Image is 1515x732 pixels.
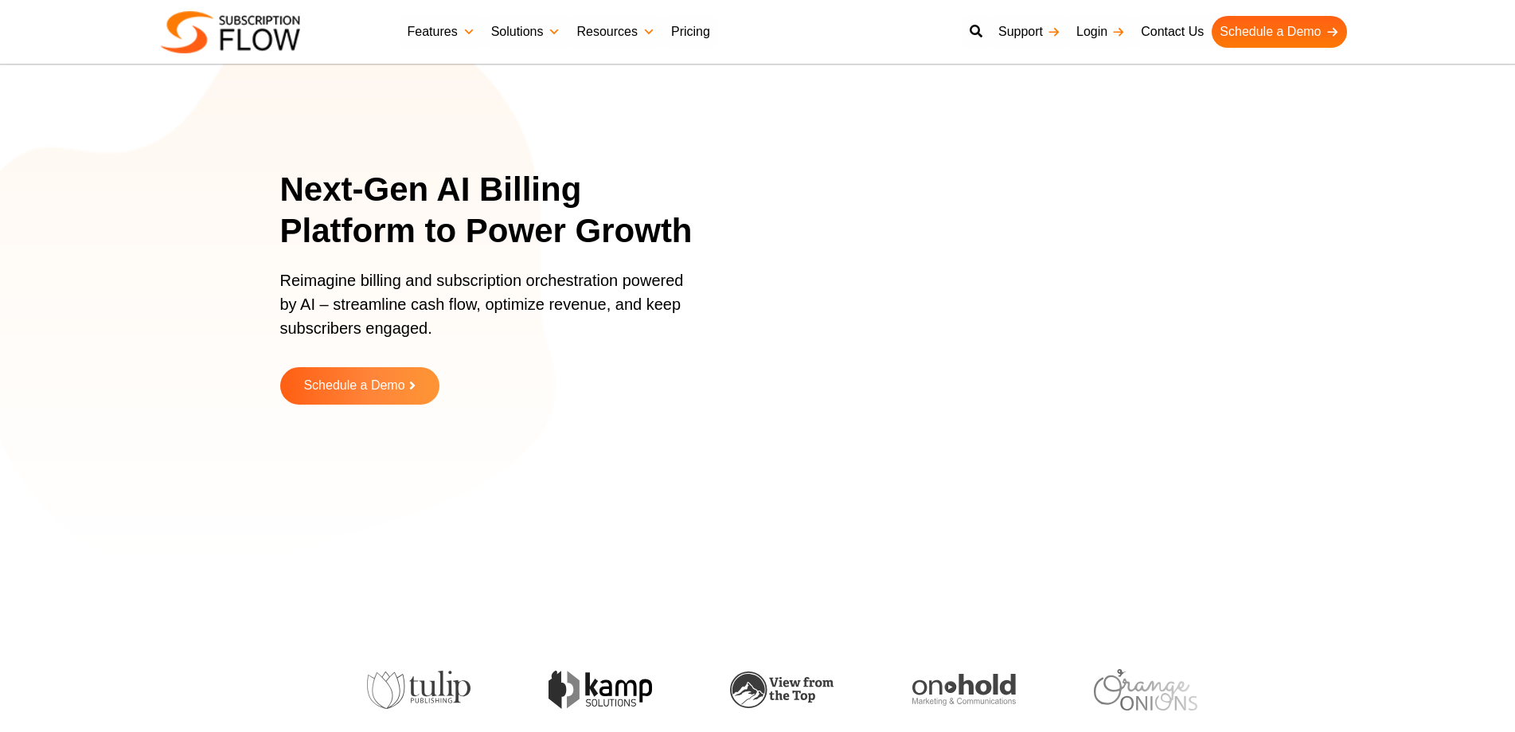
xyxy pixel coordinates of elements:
a: Schedule a Demo [280,367,439,405]
p: Reimagine billing and subscription orchestration powered by AI – streamline cash flow, optimize r... [280,268,694,356]
span: Schedule a Demo [303,379,404,393]
img: onhold-marketing [912,674,1016,706]
a: Resources [568,16,662,48]
a: Solutions [483,16,569,48]
img: kamp-solution [549,671,652,708]
img: Subscriptionflow [161,11,300,53]
a: Features [400,16,483,48]
a: Support [990,16,1068,48]
a: Contact Us [1133,16,1212,48]
img: orange-onions [1094,669,1197,710]
img: tulip-publishing [367,671,471,709]
h1: Next-Gen AI Billing Platform to Power Growth [280,169,714,252]
a: Login [1068,16,1133,48]
a: Pricing [663,16,718,48]
a: Schedule a Demo [1212,16,1346,48]
img: view-from-the-top [730,671,834,709]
